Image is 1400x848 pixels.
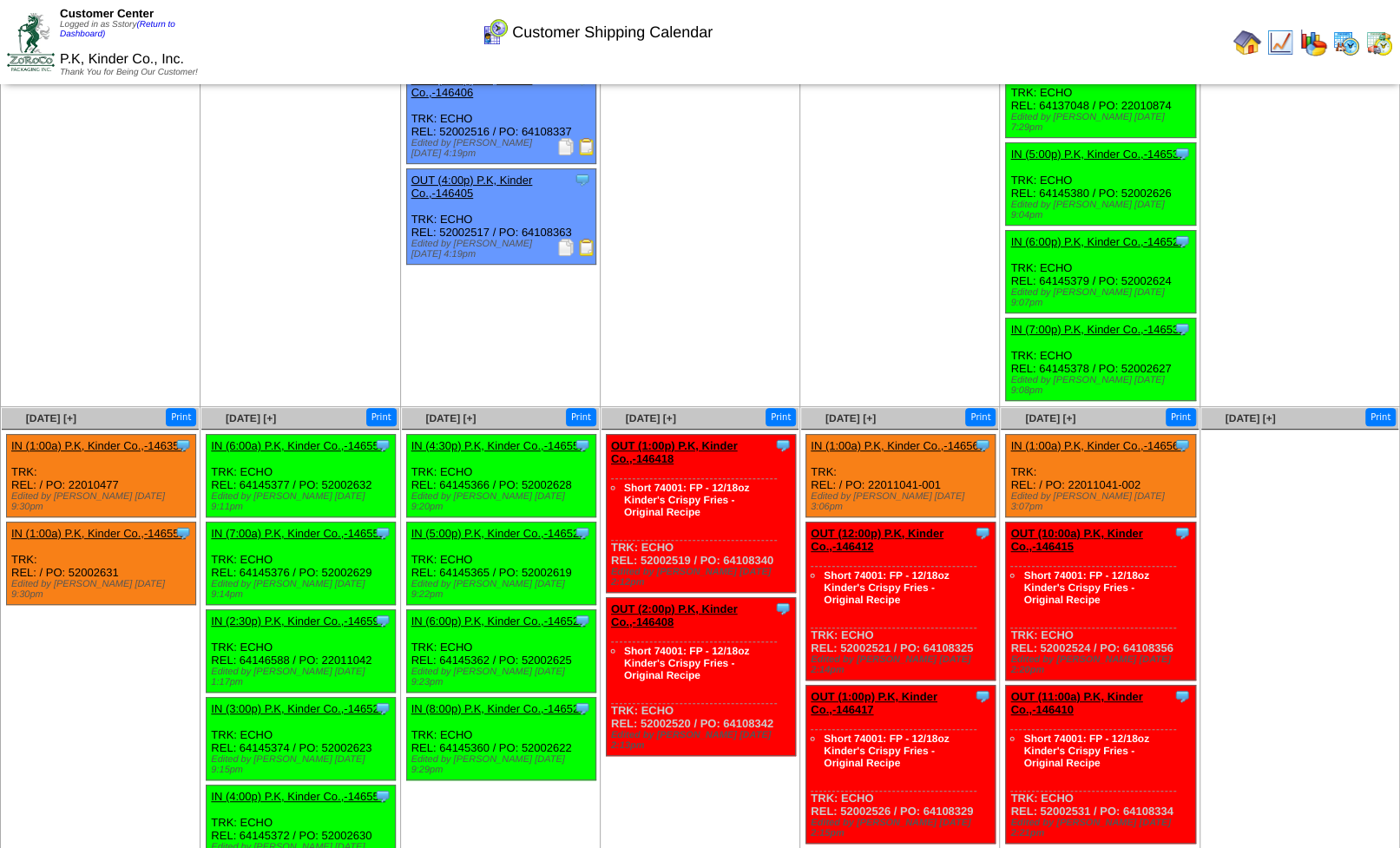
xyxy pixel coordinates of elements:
div: TRK: ECHO REL: 64145360 / PO: 52002622 [406,698,595,780]
div: TRK: ECHO REL: 52002524 / PO: 64108356 [1006,523,1195,680]
img: Tooltip [774,600,792,617]
img: Tooltip [374,437,391,454]
img: Tooltip [1173,524,1191,542]
div: TRK: ECHO REL: 64145374 / PO: 52002623 [207,698,396,780]
img: Tooltip [574,524,591,542]
img: Tooltip [574,437,591,454]
div: TRK: ECHO REL: 64145379 / PO: 52002624 [1006,231,1195,313]
div: TRK: ECHO REL: 52002517 / PO: 64108363 [406,169,595,265]
img: Tooltip [1173,437,1191,454]
div: Edited by [PERSON_NAME] [DATE] 9:30pm [11,491,195,512]
div: TRK: ECHO REL: 64145366 / PO: 52002628 [406,435,595,517]
img: Tooltip [574,700,591,717]
a: OUT (2:00p) P.K, Kinder Co.,-146408 [611,602,738,628]
img: Packing Slip [557,239,575,256]
span: Logged in as Sstory [60,20,175,39]
img: Packing Slip [557,138,575,155]
a: IN (7:00p) P.K, Kinder Co.,-146531 [1010,323,1185,336]
button: Print [566,408,596,426]
div: TRK: ECHO REL: 64145376 / PO: 52002629 [207,523,396,605]
img: Tooltip [974,687,991,705]
img: Tooltip [374,787,391,805]
div: Edited by [PERSON_NAME] [DATE] 9:20pm [411,491,595,512]
div: TRK: REL: / PO: 22010477 [7,435,196,517]
div: Edited by [PERSON_NAME] [DATE] 2:14pm [811,654,995,675]
span: [DATE] [+] [226,412,276,424]
a: IN (4:30p) P.K, Kinder Co.,-146551 [411,439,586,452]
span: Customer Center [60,7,154,20]
button: Print [965,408,996,426]
div: TRK: ECHO REL: 64145377 / PO: 52002632 [207,435,396,517]
a: OUT (12:00p) P.K, Kinder Co.,-146412 [811,527,943,553]
a: IN (8:00p) P.K, Kinder Co.,-146526 [411,702,586,715]
div: Edited by [PERSON_NAME] [DATE] 9:04pm [1010,200,1194,220]
button: Print [1365,408,1396,426]
img: ZoRoCo_Logo(Green%26Foil)%20jpg.webp [7,13,55,71]
img: Tooltip [174,437,192,454]
a: Short 74001: FP - 12/18oz Kinder's Crispy Fries - Original Recipe [624,482,750,518]
button: Print [366,408,397,426]
div: Edited by [PERSON_NAME] [DATE] 9:23pm [411,667,595,687]
img: Tooltip [1173,687,1191,705]
div: Edited by [PERSON_NAME] [DATE] 7:29pm [1010,112,1194,133]
a: IN (5:00p) P.K, Kinder Co.,-146525 [411,527,586,540]
a: IN (6:00a) P.K, Kinder Co.,-146556 [211,439,385,452]
a: [DATE] [+] [825,412,876,424]
a: Short 74001: FP - 12/18oz Kinder's Crispy Fries - Original Recipe [1023,569,1149,606]
div: TRK: ECHO REL: 64137048 / PO: 22010874 [1006,56,1195,138]
a: [DATE] [+] [1025,412,1075,424]
img: Tooltip [374,524,391,542]
div: TRK: ECHO REL: 52002521 / PO: 64108325 [806,523,996,680]
img: Tooltip [374,700,391,717]
div: Edited by [PERSON_NAME] [DATE] 2:13pm [611,730,795,751]
a: IN (1:00a) P.K, Kinder Co.,-146555 [11,527,186,540]
div: Edited by [PERSON_NAME] [DATE] 4:19pm [411,239,595,260]
a: IN (4:00p) P.K, Kinder Co.,-146554 [211,790,385,803]
img: graph.gif [1299,29,1327,56]
div: TRK: REL: / PO: 22011041-001 [806,435,996,517]
img: Tooltip [974,437,991,454]
img: Tooltip [1173,233,1191,250]
a: OUT (1:00p) P.K, Kinder Co.,-146417 [811,690,937,716]
a: [DATE] [+] [425,412,476,424]
span: P.K, Kinder Co., Inc. [60,52,184,67]
div: Edited by [PERSON_NAME] [DATE] 2:15pm [811,818,995,838]
div: TRK: REL: / PO: 22011041-002 [1006,435,1195,517]
div: Edited by [PERSON_NAME] [DATE] 9:07pm [1010,287,1194,308]
a: IN (6:00p) P.K, Kinder Co.,-146529 [411,615,586,628]
div: TRK: ECHO REL: 64146588 / PO: 22011042 [207,610,396,693]
a: OUT (4:00p) P.K, Kinder Co.,-146405 [411,174,533,200]
div: Edited by [PERSON_NAME] [DATE] 3:07pm [1010,491,1194,512]
img: Tooltip [974,524,991,542]
img: Tooltip [574,171,591,188]
div: TRK: ECHO REL: 52002516 / PO: 64108337 [406,69,595,164]
div: Edited by [PERSON_NAME] [DATE] 3:06pm [811,491,995,512]
div: Edited by [PERSON_NAME] [DATE] 2:20pm [1010,654,1194,675]
a: OUT (10:00a) P.K, Kinder Co.,-146415 [1010,527,1142,553]
img: home.gif [1233,29,1261,56]
a: Short 74001: FP - 12/18oz Kinder's Crispy Fries - Original Recipe [824,569,950,606]
div: TRK: ECHO REL: 52002531 / PO: 64108334 [1006,686,1195,844]
div: Edited by [PERSON_NAME] [DATE] 1:17pm [211,667,395,687]
div: Edited by [PERSON_NAME] [DATE] 4:19pm [411,138,595,159]
a: [DATE] [+] [626,412,676,424]
a: Short 74001: FP - 12/18oz Kinder's Crispy Fries - Original Recipe [1023,733,1149,769]
img: Tooltip [1173,145,1191,162]
a: IN (1:00a) P.K, Kinder Co.,-146357 [11,439,186,452]
a: OUT (11:00a) P.K, Kinder Co.,-146410 [1010,690,1142,716]
div: Edited by [PERSON_NAME] [DATE] 9:08pm [1010,375,1194,396]
div: TRK: ECHO REL: 52002520 / PO: 64108342 [606,598,795,756]
div: Edited by [PERSON_NAME] [DATE] 9:22pm [411,579,595,600]
a: IN (6:00p) P.K, Kinder Co.,-146528 [1010,235,1185,248]
button: Print [1166,408,1196,426]
div: TRK: ECHO REL: 64145380 / PO: 52002626 [1006,143,1195,226]
a: [DATE] [+] [26,412,76,424]
img: calendarcustomer.gif [481,18,509,46]
a: IN (7:00a) P.K, Kinder Co.,-146552 [211,527,385,540]
img: calendarprod.gif [1332,29,1360,56]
